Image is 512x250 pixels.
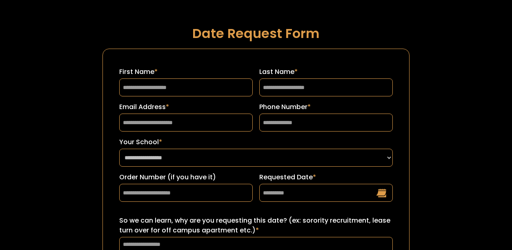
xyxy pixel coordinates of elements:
label: So we can learn, why are you requesting this date? (ex: sorority recruitment, lease turn over for... [119,216,393,235]
h1: Date Request Form [102,26,410,40]
label: First Name [119,67,253,77]
label: Requested Date [259,172,393,182]
label: Your School [119,137,393,147]
label: Order Number (if you have it) [119,172,253,182]
label: Email Address [119,102,253,112]
label: Phone Number [259,102,393,112]
label: Last Name [259,67,393,77]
